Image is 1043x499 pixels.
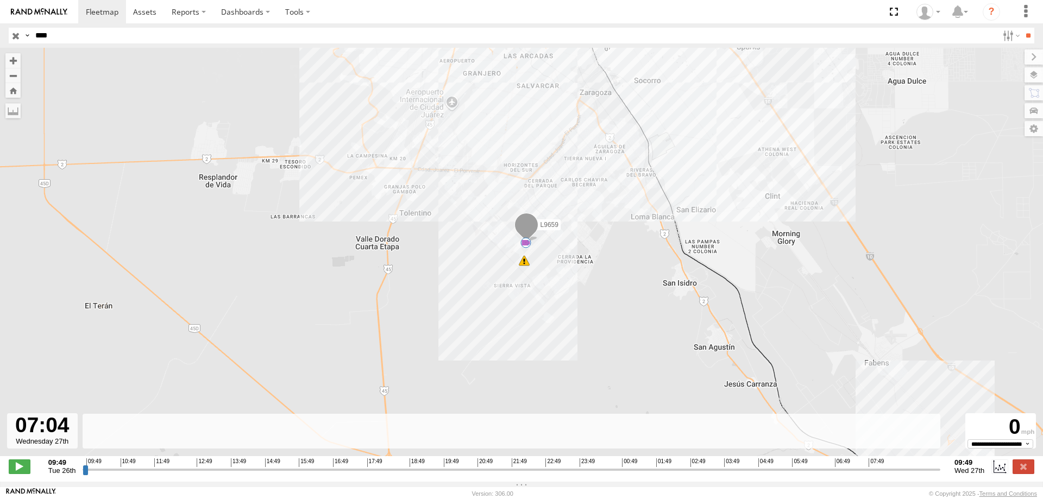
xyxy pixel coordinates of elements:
span: 07:49 [869,458,884,467]
span: L9659 [541,221,558,229]
span: 17:49 [367,458,382,467]
label: Map Settings [1025,121,1043,136]
button: Zoom in [5,53,21,68]
span: 21:49 [512,458,527,467]
i: ? [983,3,1000,21]
div: MANUEL HERNANDEZ [913,4,944,20]
span: 10:49 [121,458,136,467]
span: 06:49 [835,458,850,467]
label: Close [1013,459,1034,473]
span: 12:49 [197,458,212,467]
label: Search Filter Options [998,28,1022,43]
label: Search Query [23,28,32,43]
a: Terms and Conditions [979,490,1037,497]
span: 16:49 [333,458,348,467]
button: Zoom Home [5,83,21,98]
span: 03:49 [724,458,739,467]
strong: 09:49 [48,458,76,466]
span: Wed 27th Aug 2025 [954,466,984,475]
strong: 09:49 [954,458,984,466]
div: 9 [519,255,530,266]
div: 5 [520,237,531,248]
span: 11:49 [154,458,169,467]
a: Visit our Website [6,488,56,499]
label: Play/Stop [9,459,30,473]
span: 19:49 [444,458,459,467]
span: 01:49 [656,458,671,467]
span: 05:49 [792,458,807,467]
span: Tue 26th Aug 2025 [48,466,76,475]
button: Zoom out [5,68,21,83]
span: 09:49 [86,458,102,467]
span: 18:49 [410,458,425,467]
span: 00:49 [622,458,637,467]
div: 0 [967,415,1034,439]
div: Version: 306.00 [472,490,513,497]
span: 23:49 [580,458,595,467]
span: 20:49 [477,458,493,467]
span: 04:49 [758,458,774,467]
span: 13:49 [231,458,246,467]
span: 02:49 [690,458,706,467]
div: © Copyright 2025 - [929,490,1037,497]
span: 15:49 [299,458,314,467]
img: rand-logo.svg [11,8,67,16]
span: 14:49 [265,458,280,467]
label: Measure [5,103,21,118]
span: 22:49 [545,458,561,467]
